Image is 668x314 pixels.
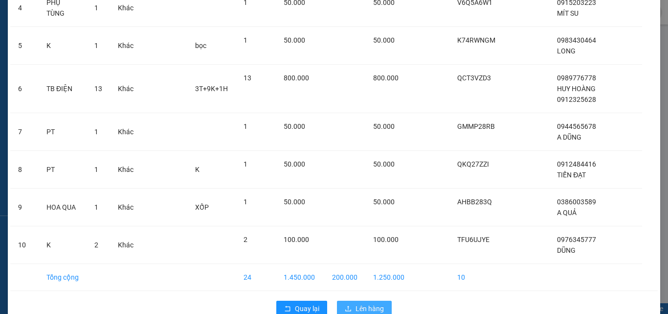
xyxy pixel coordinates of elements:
span: Quay lại [295,303,319,314]
span: 1 [244,122,247,130]
span: 1 [244,160,247,168]
span: 50.000 [284,160,305,168]
span: XỐP [195,203,209,211]
span: 50.000 [284,122,305,130]
span: 0983430464 [557,36,596,44]
span: GMMP28RB [457,122,495,130]
b: [PERSON_NAME] [59,23,165,39]
span: QCT3VZD3 [457,74,491,82]
td: Khác [110,226,141,264]
h2: J7V13YA7 [5,57,79,73]
td: 10 [10,226,39,264]
span: 3T+9K+1H [195,85,228,93]
span: 800.000 [373,74,399,82]
td: 8 [10,151,39,189]
td: 1.450.000 [276,264,324,291]
span: A DŨNG [557,133,581,141]
span: 0944565678 [557,122,596,130]
td: K [39,27,87,65]
span: K74RWNGM [457,36,495,44]
td: Khác [110,113,141,151]
span: upload [345,305,352,313]
td: 5 [10,27,39,65]
span: 2 [94,241,98,249]
td: TB ĐIỆN [39,65,87,113]
span: 1 [94,166,98,173]
span: QKQ27ZZI [457,160,489,168]
span: 50.000 [373,160,395,168]
span: 0989776778 [557,74,596,82]
span: 100.000 [284,236,309,243]
td: Khác [110,65,141,113]
span: 50.000 [373,122,395,130]
td: PT [39,151,87,189]
span: 2 [244,236,247,243]
td: 1.250.000 [365,264,412,291]
td: 24 [236,264,276,291]
span: TIẾN ĐẠT [557,171,586,179]
span: 13 [94,85,102,93]
span: 50.000 [284,198,305,206]
td: Tổng cộng [39,264,87,291]
span: 0912484416 [557,160,596,168]
span: 50.000 [284,36,305,44]
span: TFU6UJYE [457,236,490,243]
span: 1 [94,203,98,211]
span: 0976345777 [557,236,596,243]
span: HUY HOÀNG 0912325628 [557,85,596,103]
h2: VP Nhận: Văn phòng [PERSON_NAME] [51,57,236,149]
span: MÍT SU [557,9,579,17]
span: 1 [244,36,247,44]
span: bọc [195,42,206,49]
span: 1 [94,128,98,136]
span: AHBB283Q [457,198,492,206]
td: Khác [110,27,141,65]
span: LONG [557,47,576,55]
td: 9 [10,189,39,226]
td: K [39,226,87,264]
td: 6 [10,65,39,113]
td: 7 [10,113,39,151]
span: 50.000 [373,36,395,44]
td: 200.000 [324,264,365,291]
td: Khác [110,151,141,189]
span: K [195,166,200,173]
span: Lên hàng [356,303,384,314]
span: 50.000 [373,198,395,206]
td: 10 [449,264,503,291]
span: 100.000 [373,236,399,243]
span: 1 [244,198,247,206]
td: HOA QUA [39,189,87,226]
span: A QUẢ [557,209,577,217]
td: PT [39,113,87,151]
span: 13 [244,74,251,82]
span: 800.000 [284,74,309,82]
td: Khác [110,189,141,226]
span: rollback [284,305,291,313]
span: DŨNG [557,246,576,254]
span: 0386003589 [557,198,596,206]
span: 1 [94,42,98,49]
span: 1 [94,4,98,12]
